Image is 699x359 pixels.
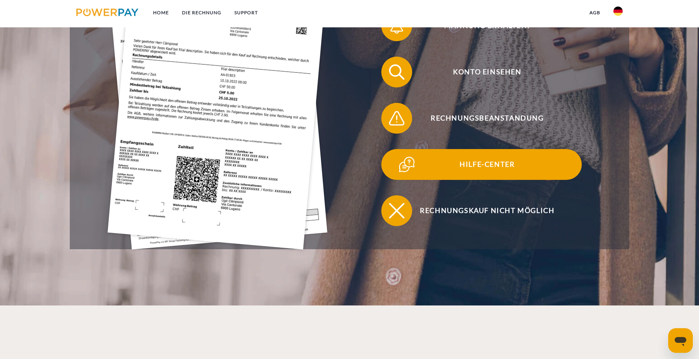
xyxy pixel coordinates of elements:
a: Home [147,6,175,20]
button: Rechnungskauf nicht möglich [381,195,582,226]
a: agb [583,6,607,20]
iframe: Schaltfläche zum Öffnen des Messaging-Fensters [668,328,693,353]
button: Hilfe-Center [381,149,582,180]
button: Konto einsehen [381,57,582,87]
button: Mahnung erhalten? [381,10,582,41]
span: Rechnungskauf nicht möglich [393,195,582,226]
a: SUPPORT [228,6,264,20]
img: qb_close.svg [387,201,406,220]
img: qb_warning.svg [387,109,406,128]
span: Rechnungsbeanstandung [393,103,582,134]
img: qb_search.svg [387,62,406,82]
a: DIE RECHNUNG [175,6,228,20]
span: Hilfe-Center [393,149,582,180]
img: qb_help.svg [397,155,416,174]
button: Rechnungsbeanstandung [381,103,582,134]
img: de [613,7,623,16]
img: logo-powerpay.svg [76,8,138,16]
span: Konto einsehen [393,57,582,87]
